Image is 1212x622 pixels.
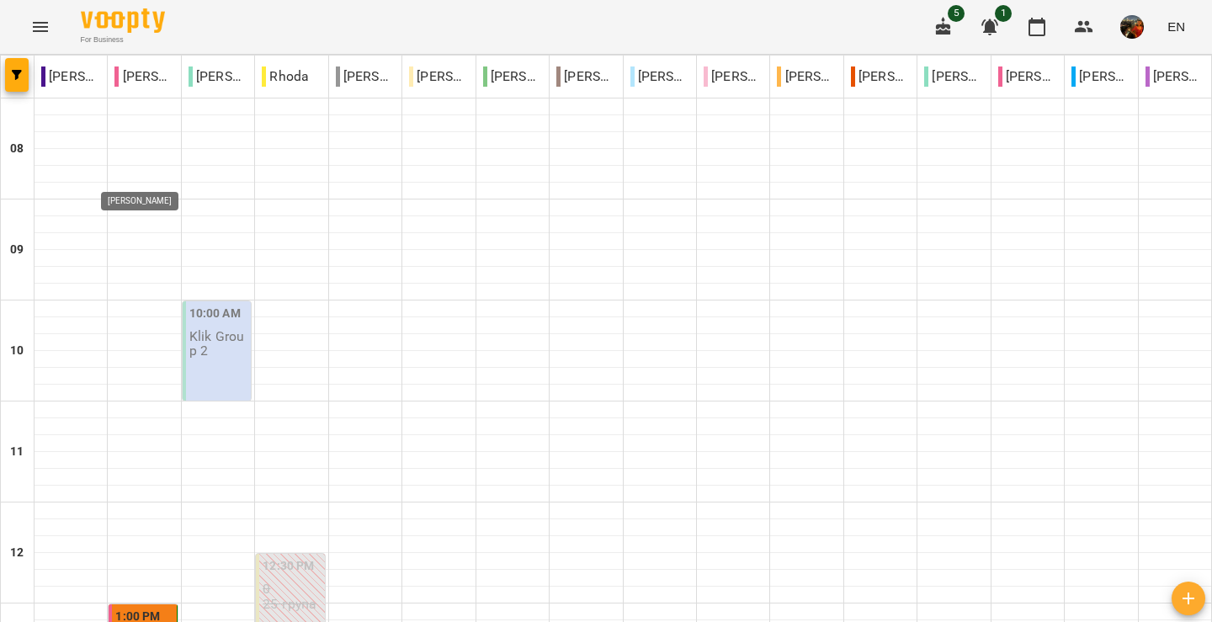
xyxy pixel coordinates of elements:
p: [PERSON_NAME] [409,66,468,87]
p: [PERSON_NAME] [114,66,173,87]
img: bbecd193cf5615a485f6645fe2cf8acf.jpg [1120,15,1144,39]
button: EN [1161,11,1192,42]
p: [PERSON_NAME] [998,66,1057,87]
span: 5 [948,5,965,22]
h6: 10 [10,342,24,360]
p: Rhoda [262,66,309,87]
p: [PERSON_NAME] [1146,66,1204,87]
h6: 09 [10,241,24,259]
p: 25 група [263,597,316,611]
span: 1 [995,5,1012,22]
p: [PERSON_NAME] [851,66,910,87]
button: Menu [20,7,61,47]
p: 0 [263,582,321,596]
span: EN [1167,18,1185,35]
label: 10:00 AM [189,305,241,323]
p: [PERSON_NAME] [41,66,100,87]
label: 12:30 PM [263,557,314,576]
h6: 11 [10,443,24,461]
img: Voopty Logo [81,8,165,33]
h6: 08 [10,140,24,158]
p: [PERSON_NAME] [336,66,395,87]
p: [PERSON_NAME] [924,66,983,87]
p: [PERSON_NAME] [630,66,689,87]
h6: 12 [10,544,24,562]
p: [PERSON_NAME] [1071,66,1130,87]
p: [PERSON_NAME] [189,66,247,87]
span: For Business [81,35,165,45]
p: [PERSON_NAME] [777,66,836,87]
p: [PERSON_NAME] [704,66,763,87]
p: [PERSON_NAME] [556,66,615,87]
button: Add lesson [1172,582,1205,615]
p: [PERSON_NAME] [483,66,542,87]
p: Klik Group 2 [189,329,247,359]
